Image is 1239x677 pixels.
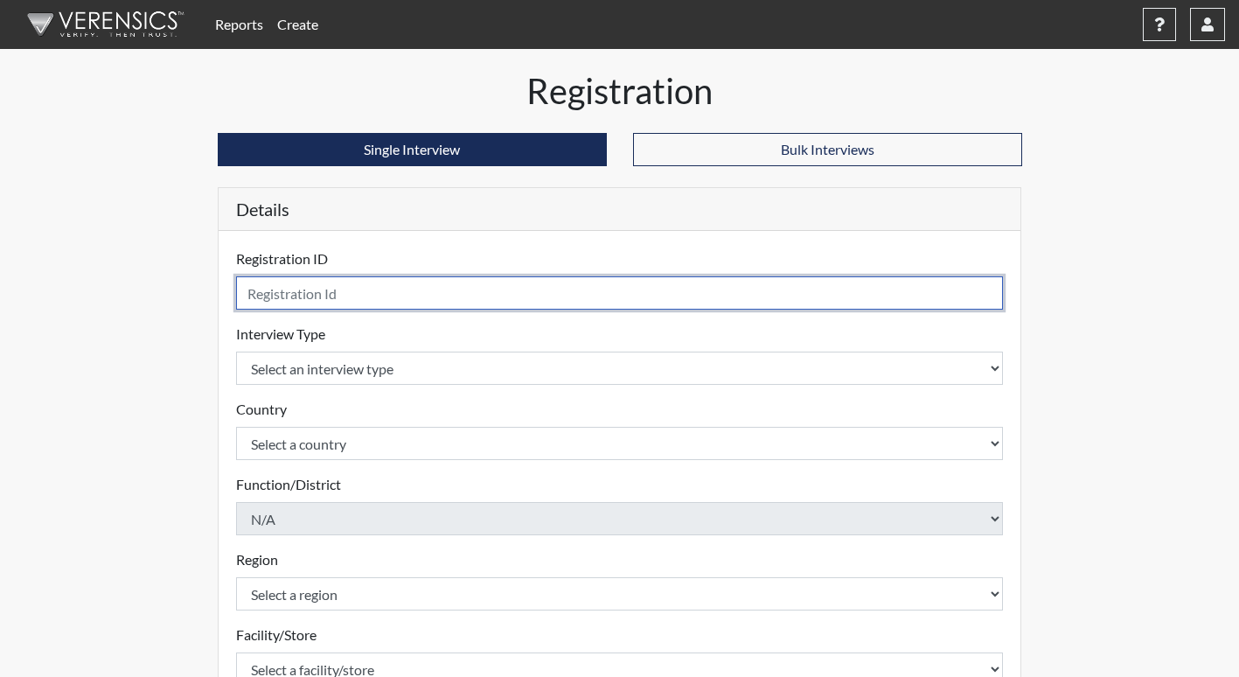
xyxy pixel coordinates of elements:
[236,625,317,646] label: Facility/Store
[236,276,1004,310] input: Insert a Registration ID, which needs to be a unique alphanumeric value for each interviewee
[236,474,341,495] label: Function/District
[218,70,1022,112] h1: Registration
[236,324,325,345] label: Interview Type
[219,188,1021,231] h5: Details
[218,133,607,166] button: Single Interview
[633,133,1022,166] button: Bulk Interviews
[236,399,287,420] label: Country
[208,7,270,42] a: Reports
[236,248,328,269] label: Registration ID
[236,549,278,570] label: Region
[270,7,325,42] a: Create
